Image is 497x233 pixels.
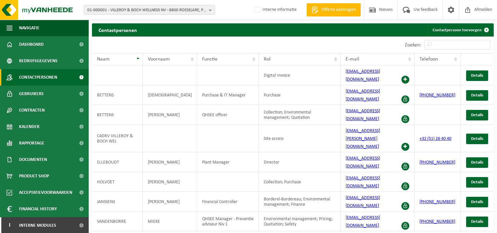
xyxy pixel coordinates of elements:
[419,57,438,62] span: Telefoon
[92,172,143,192] td: HOLVOET
[143,85,197,105] td: [DEMOGRAPHIC_DATA]
[419,136,451,141] a: +32 (51) 26 40 40
[92,125,143,152] td: C4DRV VILLEROY & BOCH WEL
[87,5,206,15] span: 01-000001 - VILLEROY & BOCH WELLNESS NV - 8800 ROESELARE, POPULIERSTRAAT 1
[143,105,197,125] td: [PERSON_NAME]
[148,57,170,62] span: Voornaam
[19,135,44,151] span: Rapportage
[466,90,488,101] a: Details
[471,137,483,141] span: Details
[19,184,72,201] span: Acceptatievoorwaarden
[259,212,341,231] td: Environmental management; Pricing; Quotation; Safety
[19,201,57,217] span: Financial History
[197,212,259,231] td: QHSEE Manager - Preventie adviseur Niv 1
[143,152,197,172] td: [PERSON_NAME]
[346,156,380,169] a: [EMAIL_ADDRESS][DOMAIN_NAME]
[197,192,259,212] td: Financial Controller
[259,65,341,85] td: Digital Invoice
[84,5,215,15] button: 01-000001 - VILLEROY & BOCH WELLNESS NV - 8800 ROESELARE, POPULIERSTRAAT 1
[197,85,259,105] td: Purchase & IT Manager
[264,57,271,62] span: Rol
[419,219,455,224] a: [PHONE_NUMBER]
[19,20,39,36] span: Navigatie
[346,109,380,121] a: [EMAIL_ADDRESS][DOMAIN_NAME]
[143,172,197,192] td: [PERSON_NAME]
[92,212,143,231] td: VANDENBORRE
[259,85,341,105] td: Purchase
[253,5,297,15] label: Interne informatie
[346,69,380,82] a: [EMAIL_ADDRESS][DOMAIN_NAME]
[346,128,380,149] a: [EMAIL_ADDRESS][PERSON_NAME][DOMAIN_NAME]
[19,102,45,118] span: Contracten
[466,217,488,227] a: Details
[471,93,483,97] span: Details
[471,200,483,204] span: Details
[466,157,488,168] a: Details
[259,105,341,125] td: Collection; Environmental management; Quotation
[92,23,144,36] h2: Contactpersonen
[19,118,39,135] span: Kalender
[466,110,488,120] a: Details
[346,57,359,62] span: E-mail
[405,42,421,48] label: Zoeken:
[202,57,217,62] span: Functie
[259,192,341,212] td: Borderel-Bordereau; Environmental management; Finance
[466,134,488,144] a: Details
[346,215,380,228] a: [EMAIL_ADDRESS][DOMAIN_NAME]
[19,151,47,168] span: Documenten
[471,73,483,78] span: Details
[471,220,483,224] span: Details
[19,86,44,102] span: Gebruikers
[197,105,259,125] td: QHSEE officer
[19,69,57,86] span: Contactpersonen
[346,89,380,102] a: [EMAIL_ADDRESS][DOMAIN_NAME]
[306,3,361,16] a: Offerte aanvragen
[19,53,57,69] span: Bedrijfsgegevens
[471,113,483,117] span: Details
[92,85,143,105] td: BETTENS
[92,192,143,212] td: JANSSENS
[419,93,455,98] a: [PHONE_NUMBER]
[466,197,488,207] a: Details
[419,199,455,204] a: [PHONE_NUMBER]
[466,177,488,188] a: Details
[19,168,49,184] span: Product Shop
[259,172,341,192] td: Collection; Purchase
[466,70,488,81] a: Details
[143,192,197,212] td: [PERSON_NAME]
[143,212,197,231] td: MIEKE
[427,23,493,37] a: Contactpersoon toevoegen
[471,160,483,165] span: Details
[19,36,44,53] span: Dashboard
[259,125,341,152] td: Site access
[419,160,455,165] a: [PHONE_NUMBER]
[197,152,259,172] td: Plant Manager
[346,195,380,208] a: [EMAIL_ADDRESS][DOMAIN_NAME]
[346,176,380,189] a: [EMAIL_ADDRESS][DOMAIN_NAME]
[92,152,143,172] td: ELLEBOUDT
[320,7,357,13] span: Offerte aanvragen
[259,152,341,172] td: Director
[471,180,483,184] span: Details
[92,105,143,125] td: BETTENS
[97,57,110,62] span: Naam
